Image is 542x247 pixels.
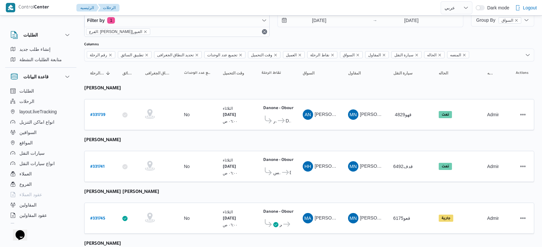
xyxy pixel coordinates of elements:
span: Dark mode [485,5,509,10]
small: الثلاثاء [223,210,233,214]
b: Center [34,5,49,10]
button: Remove المنصه from selection in this group [462,53,466,57]
span: نقاط الرحلة [307,51,337,58]
b: # 331739 [90,113,105,118]
span: السواق [340,51,363,58]
span: قدف6492 [393,164,413,169]
small: ٠٦:٠٠ ص [223,171,238,175]
iframe: chat widget [6,221,27,241]
b: تمت [442,165,449,169]
span: وقت التحميل [251,51,272,59]
span: المقاول [348,71,361,76]
b: Danone - Obour [263,210,294,214]
button: الرحلات [98,4,119,12]
button: السواقين [8,127,74,138]
span: [PERSON_NAME] قلاده [360,112,408,117]
span: MN [349,109,356,120]
button: Remove المقاول from selection in this group [382,53,386,57]
div: Maina Najib Shfiq Qladah [348,161,358,172]
b: [PERSON_NAME] [84,241,121,247]
span: المواقع [19,139,33,147]
b: [DATE] [223,113,236,118]
label: Columns [84,42,99,47]
span: Group By السواق [476,17,521,23]
button: قاعدة البيانات [10,73,71,81]
div: Mahmood Ashraf Hassan Alaioah Mtbolai [303,213,313,223]
button: انواع اماكن التنزيل [8,117,74,127]
span: الحاله [424,51,445,58]
div: الطلبات [5,44,76,67]
button: الحاله [436,68,478,78]
span: المقاولين [19,201,37,209]
h3: الطلبات [23,31,38,39]
span: المقاول [365,51,389,58]
button: Remove العميل from selection in this group [298,53,302,57]
span: Logout [523,4,537,12]
button: انواع سيارات النقل [8,158,74,169]
button: Filter by1 active filters [85,14,269,27]
span: [PERSON_NAME] [PERSON_NAME] [315,215,390,220]
span: AN [305,109,311,120]
a: #331745 [90,214,105,223]
span: سيارات النقل [19,149,45,157]
span: سيارة النقل [393,71,412,76]
span: وقت التحميل [248,51,280,58]
span: قعو6175 [393,216,410,221]
button: تطبيق السائق [120,68,136,78]
a: #331741 [90,162,105,171]
button: Remove رقم الرحلة from selection in this group [108,53,112,57]
span: اجهزة التليفون [19,222,46,230]
b: [PERSON_NAME] [PERSON_NAME] [84,190,159,195]
span: تمت [439,111,452,118]
button: تحديد النطاق الجغرافى [142,68,175,78]
button: Logout [513,1,539,14]
span: السواق [343,51,355,59]
button: Remove وقت التحميل from selection in this group [274,53,277,57]
span: تطبيق السائق [118,51,151,58]
button: المقاول [345,68,384,78]
span: MN [349,213,356,223]
div: No [184,163,190,169]
button: اجهزة التليفون [8,220,74,231]
input: Press the down key to open a popover containing a calendar. [379,14,444,27]
h3: قاعدة البيانات [23,73,49,81]
span: تجميع عدد الوحدات [207,51,237,59]
span: عقود المقاولين [19,211,47,219]
small: ٠٦:٠٠ ص [223,223,238,227]
span: وقت التحميل [223,71,244,76]
span: تحديد النطاق الجغرافى [145,71,172,76]
a: #331739 [90,110,105,119]
span: [PERSON_NAME] قلاده [360,215,408,220]
svg: Sorted in descending order [106,71,111,76]
small: ٠٦:٠٠ ص [223,119,238,123]
button: الرحلات [8,96,74,107]
button: وقت التحميل [220,68,253,78]
div: Ammad Najib Abadalzahir Jaoish [303,109,313,120]
b: Danone - Obour [263,106,294,111]
span: Danone - Obour [286,117,291,125]
button: Remove الحاله from selection in this group [438,53,442,57]
b: Danone - Obour [263,158,294,163]
span: المنصه [487,71,496,76]
span: Danone - Obour [290,169,291,176]
b: # 331745 [90,217,105,221]
div: No [184,112,190,118]
span: العبور [273,117,277,125]
button: Remove السواق from selection in this group [356,53,360,57]
button: الطلبات [10,31,71,39]
b: [PERSON_NAME] [84,138,121,143]
button: Actions [518,109,528,120]
button: إنشاء طلب جديد [8,44,74,54]
span: قسم عين شمس [273,169,281,176]
span: العميل [283,51,305,58]
span: الفرع: [PERSON_NAME]|العبور [89,29,142,35]
span: انواع سيارات النقل [19,160,55,167]
span: متابعة الطلبات النشطة [19,56,62,63]
b: # 331741 [90,165,105,169]
span: السواقين [19,129,37,136]
span: الفرع: دانون|العبور [86,28,150,35]
span: الفروع [19,180,32,188]
span: السواق [499,17,521,24]
button: remove selected entity [514,18,518,22]
span: سيارة النقل [394,51,413,59]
